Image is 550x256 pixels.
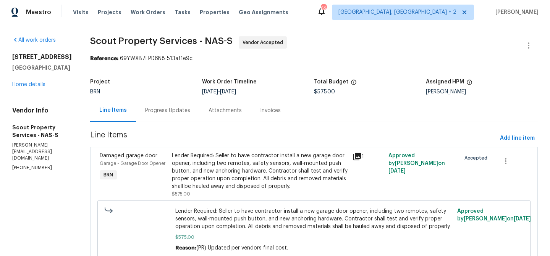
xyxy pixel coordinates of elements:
div: Lender Required: Seller to have contractor install a new garage door opener, including two remote... [172,152,348,190]
span: - [202,89,236,95]
div: 62 [321,5,326,12]
span: [DATE] [514,216,531,222]
span: Properties [200,8,230,16]
span: Line Items [90,131,497,145]
a: Home details [12,82,45,87]
b: Reference: [90,56,118,61]
h5: Work Order Timeline [202,79,257,85]
span: Approved by [PERSON_NAME] on [388,153,445,174]
div: 69YWXB7EPD6N8-513af1e9c [90,55,538,62]
span: Geo Assignments [239,8,288,16]
span: Accepted [464,154,490,162]
span: The total cost of line items that have been proposed by Opendoor. This sum includes line items th... [351,79,357,89]
div: 1 [353,152,384,161]
h4: Vendor Info [12,107,72,114]
span: Work Orders [131,8,165,16]
span: $575.00 [175,233,453,241]
span: Approved by [PERSON_NAME] on [457,209,531,222]
h5: [GEOGRAPHIC_DATA] [12,64,72,72]
span: [GEOGRAPHIC_DATA], [GEOGRAPHIC_DATA] + 2 [338,8,456,16]
span: Add line item [500,134,535,143]
p: [PHONE_NUMBER] [12,165,72,171]
h5: Project [90,79,110,85]
div: Invoices [260,107,281,114]
span: Tasks [175,10,191,15]
span: Vendor Accepted [243,39,286,46]
span: BRN [100,171,116,179]
span: Damaged garage door [100,153,157,158]
span: (PR) Updated per vendors final cost. [196,245,288,251]
h2: [STREET_ADDRESS] [12,53,72,61]
span: Reason: [175,245,196,251]
h5: Assigned HPM [426,79,464,85]
span: Maestro [26,8,51,16]
div: Line Items [99,106,127,114]
span: [DATE] [220,89,236,95]
span: [PERSON_NAME] [492,8,539,16]
button: Add line item [497,131,538,145]
span: Lender Required: Seller to have contractor install a new garage door opener, including two remote... [175,207,453,230]
span: Visits [73,8,89,16]
h5: Scout Property Services - NAS-S [12,124,72,139]
span: [DATE] [202,89,218,95]
div: [PERSON_NAME] [426,89,538,95]
span: BRN [90,89,100,95]
div: Progress Updates [145,107,190,114]
span: $575.00 [314,89,335,95]
span: The hpm assigned to this work order. [466,79,472,89]
span: Scout Property Services - NAS-S [90,36,233,46]
a: All work orders [12,38,56,43]
span: $575.00 [172,192,190,196]
p: [PERSON_NAME][EMAIL_ADDRESS][DOMAIN_NAME] [12,142,72,161]
span: Projects [98,8,121,16]
h5: Total Budget [314,79,348,85]
span: Garage - Garage Door Opener [100,161,165,166]
span: [DATE] [388,168,406,174]
div: Attachments [209,107,242,114]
